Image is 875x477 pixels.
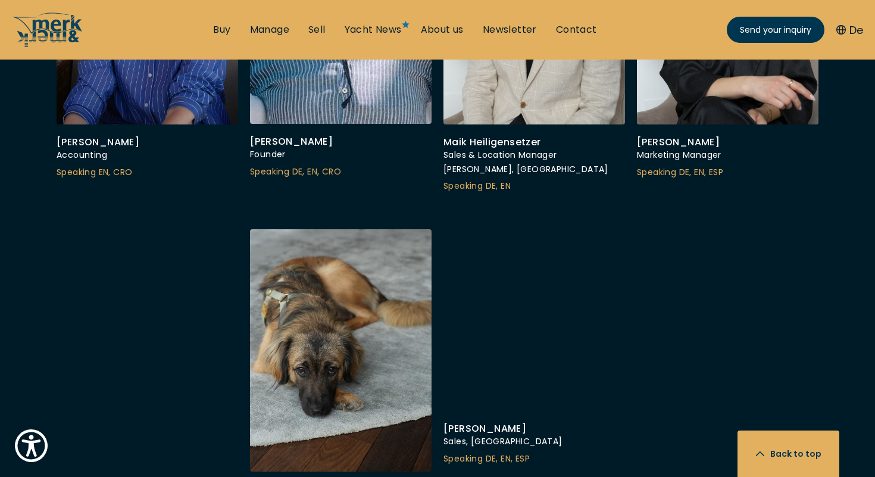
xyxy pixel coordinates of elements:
div: [PERSON_NAME] [637,136,818,148]
span: EN, CRO [99,166,133,178]
div: Marketing Manager [637,148,818,163]
span: DE, EN, ESP [679,166,723,178]
span: DE, EN, ESP [486,453,530,464]
div: Sales & Location Manager [PERSON_NAME], [GEOGRAPHIC_DATA] [443,148,625,177]
a: Buy [213,23,230,36]
span: DE, EN, CRO [292,166,341,177]
div: Maik Heiligensetzer [443,136,625,148]
div: Speaking [250,165,432,179]
a: Yacht News [345,23,402,36]
a: Newsletter [483,23,537,36]
a: About us [421,23,464,36]
div: [PERSON_NAME] [443,423,625,435]
a: Sell [308,23,326,36]
a: Manage [250,23,289,36]
div: Accounting [57,148,238,163]
a: / [12,38,83,51]
a: Send your inquiry [727,17,824,43]
div: Speaking [57,166,238,180]
button: De [836,22,863,38]
div: Founder [250,148,432,162]
div: Speaking [443,179,625,194]
span: Send your inquiry [740,24,811,36]
div: Sales, [GEOGRAPHIC_DATA] [443,435,625,449]
button: Back to top [737,431,839,477]
div: Speaking [443,452,625,466]
button: Show Accessibility Preferences [12,426,51,465]
span: DE, EN [486,180,511,192]
div: [PERSON_NAME] [57,136,238,148]
div: Speaking [637,166,818,180]
a: Contact [556,23,597,36]
div: [PERSON_NAME] [250,136,432,148]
